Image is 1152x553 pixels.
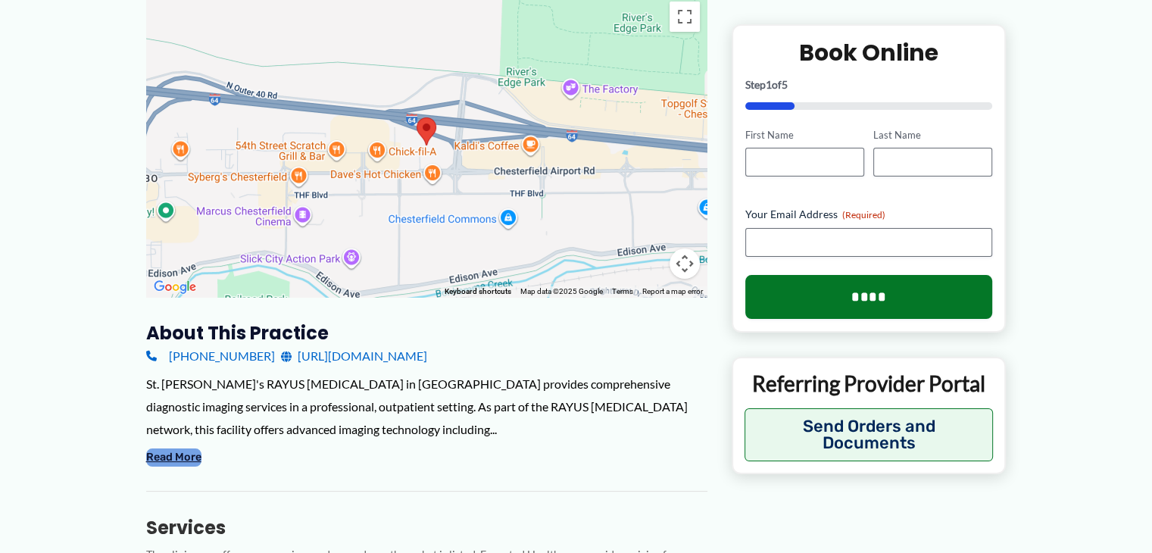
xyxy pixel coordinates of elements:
div: St. [PERSON_NAME]'s RAYUS [MEDICAL_DATA] in [GEOGRAPHIC_DATA] provides comprehensive diagnostic i... [146,373,707,440]
button: Map camera controls [670,248,700,279]
a: [URL][DOMAIN_NAME] [281,345,427,367]
button: Keyboard shortcuts [445,286,511,297]
button: Send Orders and Documents [745,409,994,462]
a: Open this area in Google Maps (opens a new window) [150,277,200,297]
span: (Required) [842,210,885,221]
span: 5 [782,78,788,91]
label: First Name [745,128,864,142]
h3: About this practice [146,321,707,345]
span: 1 [766,78,772,91]
h3: Services [146,516,707,539]
span: Map data ©2025 Google [520,287,603,295]
img: Google [150,277,200,297]
a: Terms (opens in new tab) [612,287,633,295]
a: Report a map error [642,287,703,295]
p: Referring Provider Portal [745,370,994,398]
h2: Book Online [745,38,993,67]
p: Step of [745,80,993,90]
button: Read More [146,448,201,467]
label: Your Email Address [745,208,993,223]
a: [PHONE_NUMBER] [146,345,275,367]
label: Last Name [873,128,992,142]
button: Toggle fullscreen view [670,2,700,32]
